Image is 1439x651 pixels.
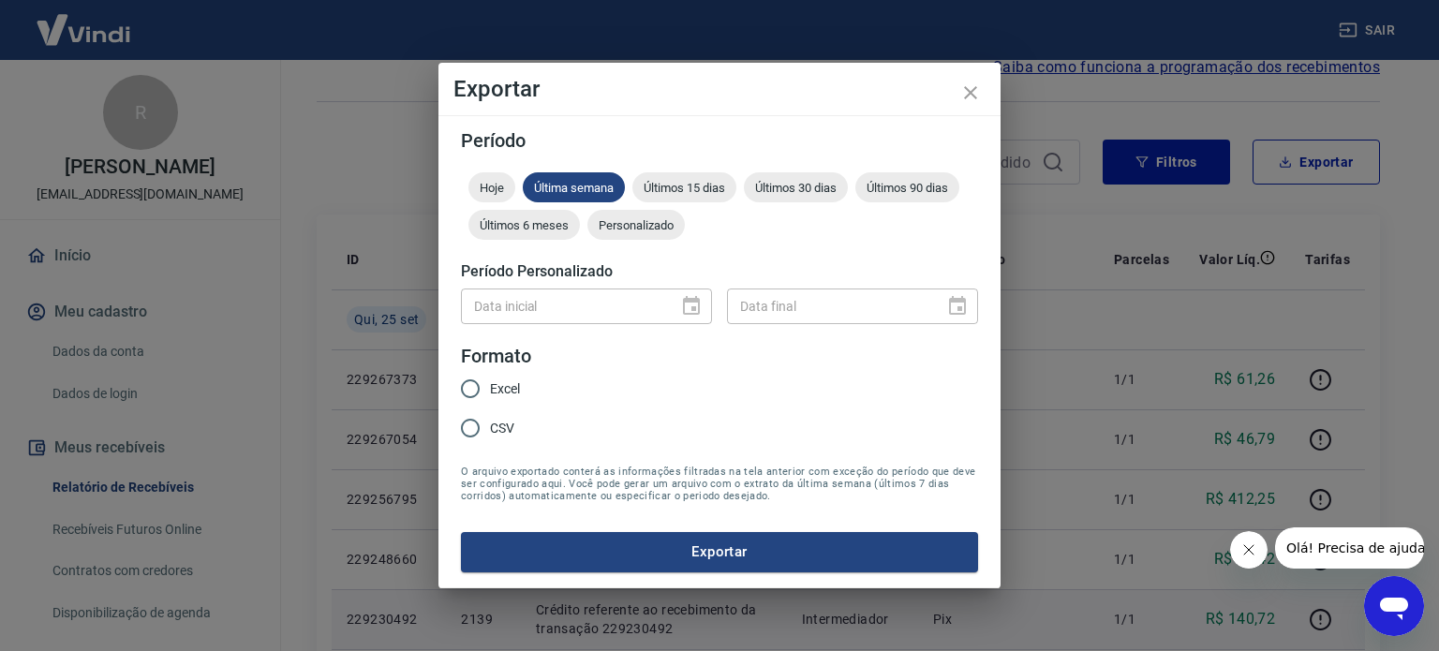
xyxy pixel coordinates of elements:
span: Olá! Precisa de ajuda? [11,13,157,28]
iframe: Mensagem da empresa [1275,527,1424,569]
span: CSV [490,419,514,438]
iframe: Botão para abrir a janela de mensagens [1364,576,1424,636]
div: Últimos 30 dias [744,172,848,202]
span: Últimos 6 meses [468,218,580,232]
legend: Formato [461,343,531,370]
div: Hoje [468,172,515,202]
input: DD/MM/YYYY [727,289,931,323]
span: Últimos 15 dias [632,181,736,195]
div: Personalizado [587,210,685,240]
span: O arquivo exportado conterá as informações filtradas na tela anterior com exceção do período que ... [461,466,978,502]
iframe: Fechar mensagem [1230,531,1268,569]
button: Exportar [461,532,978,571]
div: Últimos 15 dias [632,172,736,202]
div: Últimos 90 dias [855,172,959,202]
span: Últimos 90 dias [855,181,959,195]
span: Hoje [468,181,515,195]
input: DD/MM/YYYY [461,289,665,323]
h4: Exportar [453,78,986,100]
h5: Período [461,131,978,150]
div: Última semana [523,172,625,202]
span: Última semana [523,181,625,195]
span: Últimos 30 dias [744,181,848,195]
div: Últimos 6 meses [468,210,580,240]
h5: Período Personalizado [461,262,978,281]
button: close [948,70,993,115]
span: Excel [490,379,520,399]
span: Personalizado [587,218,685,232]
